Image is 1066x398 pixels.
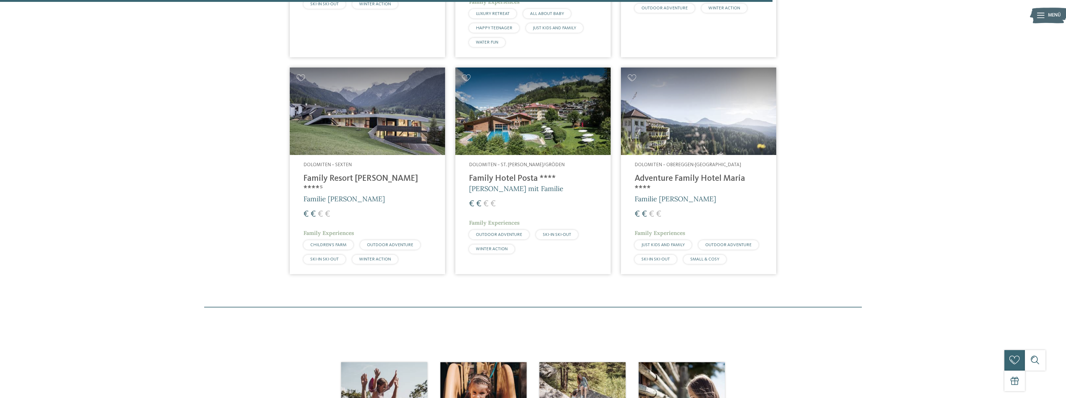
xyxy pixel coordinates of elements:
span: Dolomiten – St. [PERSON_NAME]/Gröden [469,162,565,167]
span: € [476,199,481,208]
span: WATER FUN [476,40,498,44]
span: Familie [PERSON_NAME] [303,194,385,203]
span: CHILDREN’S FARM [310,243,346,247]
span: Familie [PERSON_NAME] [635,194,716,203]
span: OUTDOOR ADVENTURE [641,6,688,10]
span: OUTDOOR ADVENTURE [476,232,522,237]
span: € [325,210,330,219]
span: WINTER ACTION [359,257,391,261]
a: Familienhotels gesucht? Hier findet ihr die besten! Dolomiten – Sexten Family Resort [PERSON_NAME... [290,68,445,274]
span: € [649,210,654,219]
span: WINTER ACTION [359,2,391,6]
span: OUTDOOR ADVENTURE [367,243,413,247]
span: SKI-IN SKI-OUT [641,257,670,261]
span: € [491,199,496,208]
img: Family Resort Rainer ****ˢ [290,68,445,155]
span: € [311,210,316,219]
span: HAPPY TEENAGER [476,26,512,30]
span: € [635,210,640,219]
span: SMALL & COSY [690,257,719,261]
span: € [483,199,489,208]
span: € [642,210,647,219]
span: WINTER ACTION [476,247,508,251]
span: Family Experiences [303,229,354,236]
span: WINTER ACTION [708,6,740,10]
span: JUST KIDS AND FAMILY [641,243,685,247]
span: € [656,210,661,219]
span: € [303,210,309,219]
span: [PERSON_NAME] mit Familie [469,184,563,193]
span: Dolomiten – Sexten [303,162,352,167]
span: € [318,210,323,219]
span: Family Experiences [635,229,685,236]
img: Adventure Family Hotel Maria **** [621,68,776,155]
h4: Family Resort [PERSON_NAME] ****ˢ [303,174,431,194]
span: JUST KIDS AND FAMILY [533,26,576,30]
span: SKI-IN SKI-OUT [543,232,571,237]
span: LUXURY RETREAT [476,12,510,16]
span: OUTDOOR ADVENTURE [705,243,752,247]
span: SKI-IN SKI-OUT [310,2,339,6]
img: Familienhotels gesucht? Hier findet ihr die besten! [455,68,611,155]
a: Familienhotels gesucht? Hier findet ihr die besten! Dolomiten – St. [PERSON_NAME]/Gröden Family H... [455,68,611,274]
span: Dolomiten – Obereggen-[GEOGRAPHIC_DATA] [635,162,741,167]
span: Family Experiences [469,219,520,226]
h4: Family Hotel Posta **** [469,174,597,184]
span: SKI-IN SKI-OUT [310,257,339,261]
a: Familienhotels gesucht? Hier findet ihr die besten! Dolomiten – Obereggen-[GEOGRAPHIC_DATA] Adven... [621,68,776,274]
span: € [469,199,474,208]
span: ALL ABOUT BABY [530,12,564,16]
h4: Adventure Family Hotel Maria **** [635,174,763,194]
